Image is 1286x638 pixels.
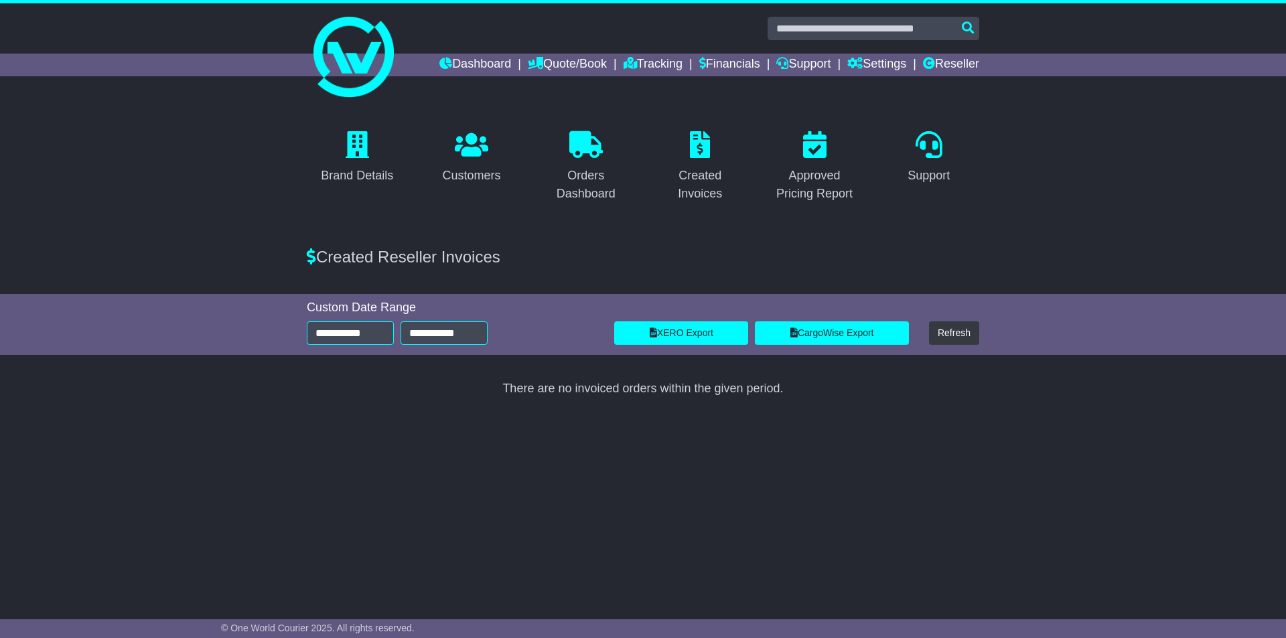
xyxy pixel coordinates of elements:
[624,54,683,76] a: Tracking
[433,127,509,189] a: Customers
[755,321,909,345] a: CargoWise Export
[650,127,751,208] a: Created Invoices
[321,167,393,185] div: Brand Details
[699,54,760,76] a: Financials
[442,167,500,185] div: Customers
[528,54,607,76] a: Quote/Book
[923,54,979,76] a: Reseller
[307,382,979,396] div: There are no invoiced orders within the given period.
[899,127,958,189] a: Support
[300,248,986,267] div: Created Reseller Invoices
[439,54,511,76] a: Dashboard
[535,127,636,208] a: Orders Dashboard
[312,127,402,189] a: Brand Details
[614,321,748,345] a: XERO Export
[658,167,742,203] div: Created Invoices
[307,301,601,315] div: Custom Date Range
[776,54,831,76] a: Support
[544,167,628,203] div: Orders Dashboard
[221,623,415,633] span: © One World Courier 2025. All rights reserved.
[773,167,857,203] div: Approved Pricing Report
[908,167,950,185] div: Support
[847,54,906,76] a: Settings
[764,127,865,208] a: Approved Pricing Report
[929,321,979,345] button: Refresh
